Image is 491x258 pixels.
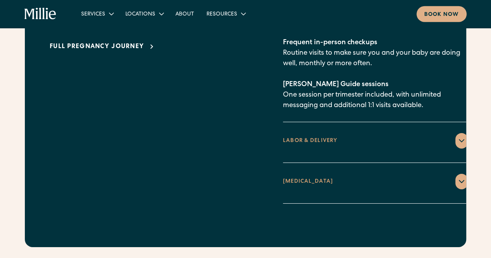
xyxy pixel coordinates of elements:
a: Full pregnancy journey [50,42,156,52]
div: Services [81,10,105,19]
span: Frequent in-person checkups [283,39,377,46]
a: home [24,8,56,20]
div: [MEDICAL_DATA] [283,178,333,186]
div: Locations [125,10,155,19]
div: LABOR & DELIVERY [283,137,337,145]
span: [PERSON_NAME] Guide sessions [283,81,389,88]
div: Resources [206,10,237,19]
div: Services [75,7,119,20]
div: Full pregnancy journey [50,42,144,52]
a: Book now [416,6,467,22]
div: Locations [119,7,169,20]
div: Resources [200,7,251,20]
a: About [169,7,200,20]
div: Book now [424,11,459,19]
